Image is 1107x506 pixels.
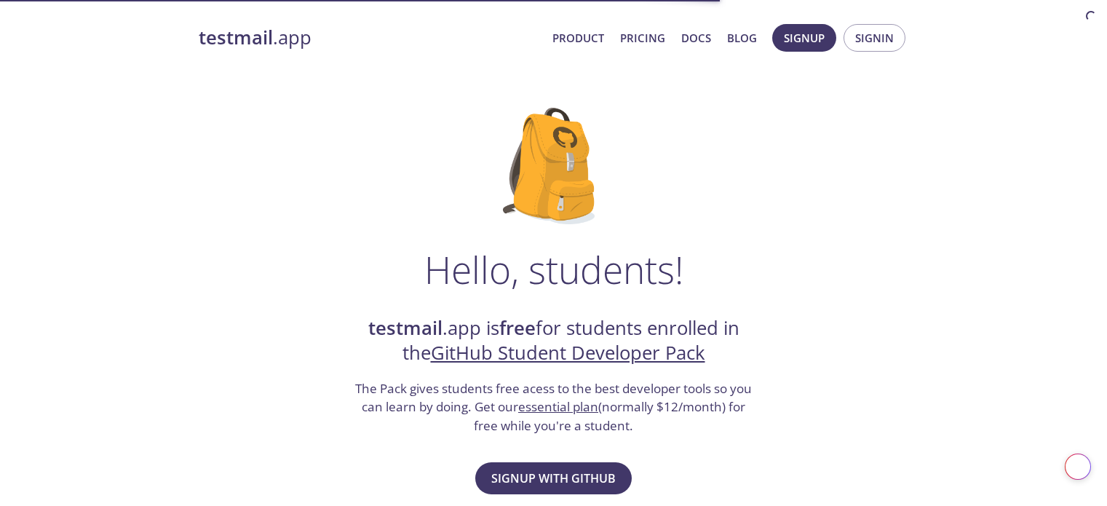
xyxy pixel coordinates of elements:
[772,24,836,52] button: Signup
[368,315,443,341] strong: testmail
[784,28,825,47] span: Signup
[727,28,757,47] a: Blog
[431,340,705,365] a: GitHub Student Developer Pack
[499,315,536,341] strong: free
[681,28,711,47] a: Docs
[199,25,273,50] strong: testmail
[620,28,665,47] a: Pricing
[199,25,541,50] a: testmail.app
[491,468,616,489] span: Signup with GitHub
[855,28,894,47] span: Signin
[518,398,598,415] a: essential plan
[552,28,604,47] a: Product
[475,462,632,494] button: Signup with GitHub
[424,248,683,291] h1: Hello, students!
[503,108,604,224] img: github-student-backpack.png
[844,24,905,52] button: Signin
[354,316,754,366] h2: .app is for students enrolled in the
[354,379,754,435] h3: The Pack gives students free acess to the best developer tools so you can learn by doing. Get our...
